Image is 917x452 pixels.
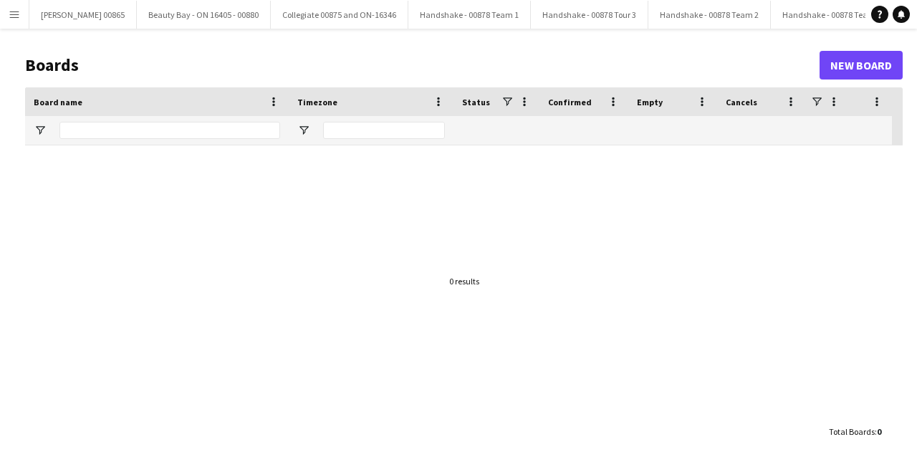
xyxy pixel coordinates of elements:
button: Handshake - 00878 Team 2 [648,1,771,29]
button: Collegiate 00875 and ON-16346 [271,1,408,29]
span: Empty [637,97,663,107]
span: Total Boards [829,426,875,437]
button: Handshake - 00878 Tour 3 [531,1,648,29]
div: 0 results [449,276,479,287]
button: Beauty Bay - ON 16405 - 00880 [137,1,271,29]
button: [PERSON_NAME] 00865 [29,1,137,29]
button: Open Filter Menu [34,124,47,137]
button: Open Filter Menu [297,124,310,137]
input: Timezone Filter Input [323,122,445,139]
a: New Board [820,51,903,80]
span: Board name [34,97,82,107]
span: Status [462,97,490,107]
button: Handshake - 00878 Team 4 [771,1,893,29]
button: Handshake - 00878 Team 1 [408,1,531,29]
span: Timezone [297,97,337,107]
div: : [829,418,881,446]
span: Cancels [726,97,757,107]
span: 0 [877,426,881,437]
h1: Boards [25,54,820,76]
input: Board name Filter Input [59,122,280,139]
span: Confirmed [548,97,592,107]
